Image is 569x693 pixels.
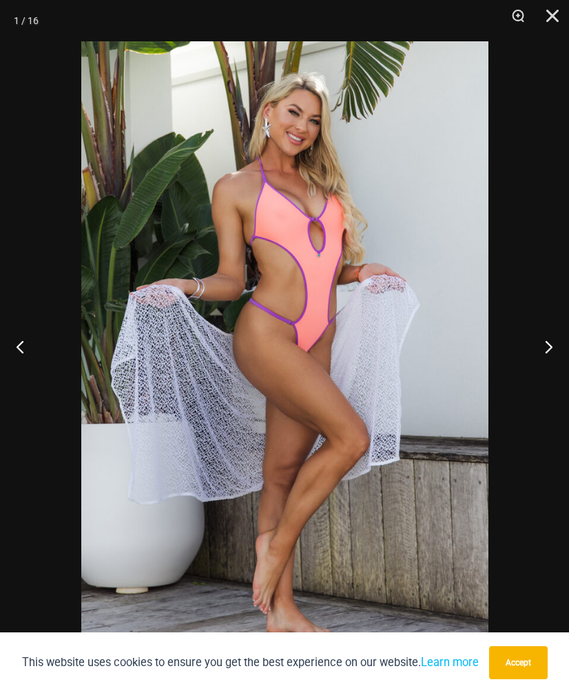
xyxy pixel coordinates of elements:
p: This website uses cookies to ensure you get the best experience on our website. [22,653,479,672]
img: Wild Card Neon Bliss 312 Top 01 [81,41,488,652]
button: Next [517,312,569,381]
button: Accept [489,646,548,679]
a: Learn more [421,656,479,669]
div: 1 / 16 [14,10,39,31]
